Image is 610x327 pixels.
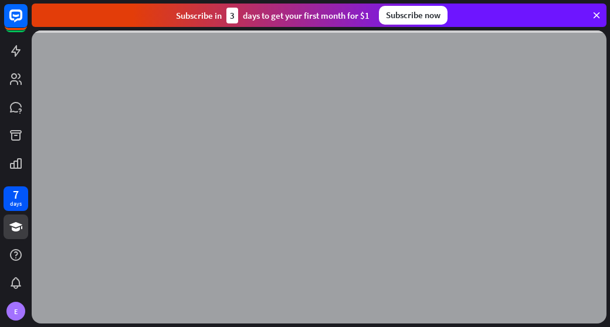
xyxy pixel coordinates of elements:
div: 3 [226,8,238,23]
div: E [6,302,25,321]
div: Subscribe in days to get your first month for $1 [176,8,370,23]
div: days [10,200,22,208]
div: 7 [13,189,19,200]
a: 7 days [4,186,28,211]
div: Subscribe now [379,6,448,25]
